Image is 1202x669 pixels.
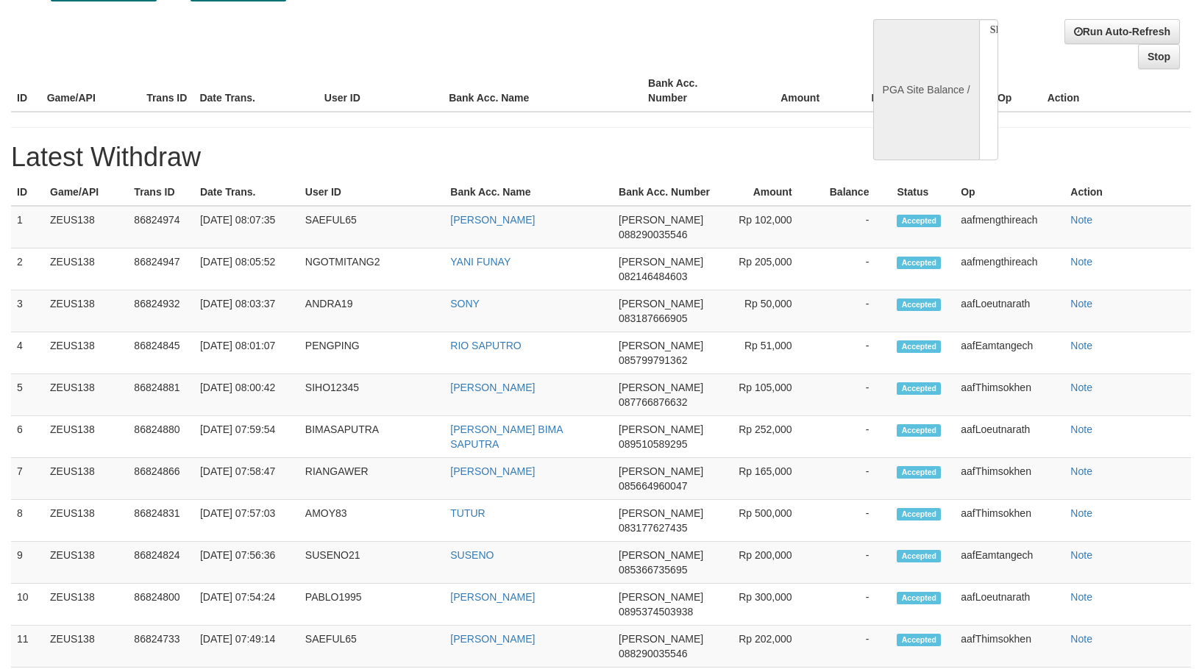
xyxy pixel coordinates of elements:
[897,424,941,437] span: Accepted
[897,550,941,562] span: Accepted
[1070,423,1092,435] a: Note
[1070,633,1092,645] a: Note
[450,298,480,310] a: SONY
[299,290,444,332] td: ANDRA19
[1070,214,1092,226] a: Note
[194,542,299,584] td: [DATE] 07:56:36
[619,606,693,618] span: 0895374503938
[723,416,814,458] td: Rp 252,000
[1070,465,1092,477] a: Note
[1070,591,1092,603] a: Note
[299,179,444,206] th: User ID
[897,466,941,479] span: Accepted
[299,542,444,584] td: SUSENO21
[11,374,44,416] td: 5
[1070,382,1092,393] a: Note
[11,179,44,206] th: ID
[450,340,521,351] a: RIO SAPUTRO
[450,423,562,450] a: [PERSON_NAME] BIMA SAPUTRA
[955,500,1064,542] td: aafThimsokhen
[619,340,703,351] span: [PERSON_NAME]
[128,626,194,668] td: 86824733
[11,500,44,542] td: 8
[11,542,44,584] td: 9
[44,179,128,206] th: Game/API
[1070,340,1092,351] a: Note
[44,206,128,248] td: ZEUS138
[128,500,194,542] td: 86824831
[194,374,299,416] td: [DATE] 08:00:42
[723,206,814,248] td: Rp 102,000
[1070,549,1092,561] a: Note
[299,374,444,416] td: SIHO12345
[955,179,1064,206] th: Op
[723,179,814,206] th: Amount
[955,206,1064,248] td: aafmengthireach
[814,500,892,542] td: -
[194,500,299,542] td: [DATE] 07:57:03
[299,416,444,458] td: BIMASAPUTRA
[450,465,535,477] a: [PERSON_NAME]
[873,19,979,160] div: PGA Site Balance /
[450,591,535,603] a: [PERSON_NAME]
[44,332,128,374] td: ZEUS138
[814,206,892,248] td: -
[450,382,535,393] a: [PERSON_NAME]
[194,626,299,668] td: [DATE] 07:49:14
[128,542,194,584] td: 86824824
[444,179,613,206] th: Bank Acc. Name
[299,500,444,542] td: AMOY83
[450,256,511,268] a: YANI FUNAY
[11,458,44,500] td: 7
[450,549,494,561] a: SUSENO
[723,332,814,374] td: Rp 51,000
[897,215,941,227] span: Accepted
[723,584,814,626] td: Rp 300,000
[299,332,444,374] td: PENGPING
[642,70,742,112] th: Bank Acc. Number
[955,542,1064,584] td: aafEamtangech
[194,290,299,332] td: [DATE] 08:03:37
[11,248,44,290] td: 2
[814,290,892,332] td: -
[1042,70,1191,112] th: Action
[450,214,535,226] a: [PERSON_NAME]
[955,458,1064,500] td: aafThimsokhen
[11,584,44,626] td: 10
[11,70,41,112] th: ID
[619,522,687,534] span: 083177627435
[194,332,299,374] td: [DATE] 08:01:07
[955,248,1064,290] td: aafmengthireach
[619,271,687,282] span: 082146484603
[814,584,892,626] td: -
[11,143,1191,172] h1: Latest Withdraw
[619,438,687,450] span: 089510589295
[193,70,318,112] th: Date Trans.
[619,633,703,645] span: [PERSON_NAME]
[613,179,723,206] th: Bank Acc. Number
[1070,256,1092,268] a: Note
[128,458,194,500] td: 86824866
[11,290,44,332] td: 3
[44,584,128,626] td: ZEUS138
[723,248,814,290] td: Rp 205,000
[194,248,299,290] td: [DATE] 08:05:52
[128,332,194,374] td: 86824845
[44,374,128,416] td: ZEUS138
[11,332,44,374] td: 4
[299,626,444,668] td: SAEFUL65
[897,340,941,353] span: Accepted
[450,507,485,519] a: TUTUR
[955,332,1064,374] td: aafEamtangech
[11,626,44,668] td: 11
[128,290,194,332] td: 86824932
[319,70,443,112] th: User ID
[128,248,194,290] td: 86824947
[41,70,141,112] th: Game/API
[619,507,703,519] span: [PERSON_NAME]
[955,416,1064,458] td: aafLoeutnarath
[450,633,535,645] a: [PERSON_NAME]
[897,508,941,520] span: Accepted
[814,248,892,290] td: -
[299,458,444,500] td: RIANGAWER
